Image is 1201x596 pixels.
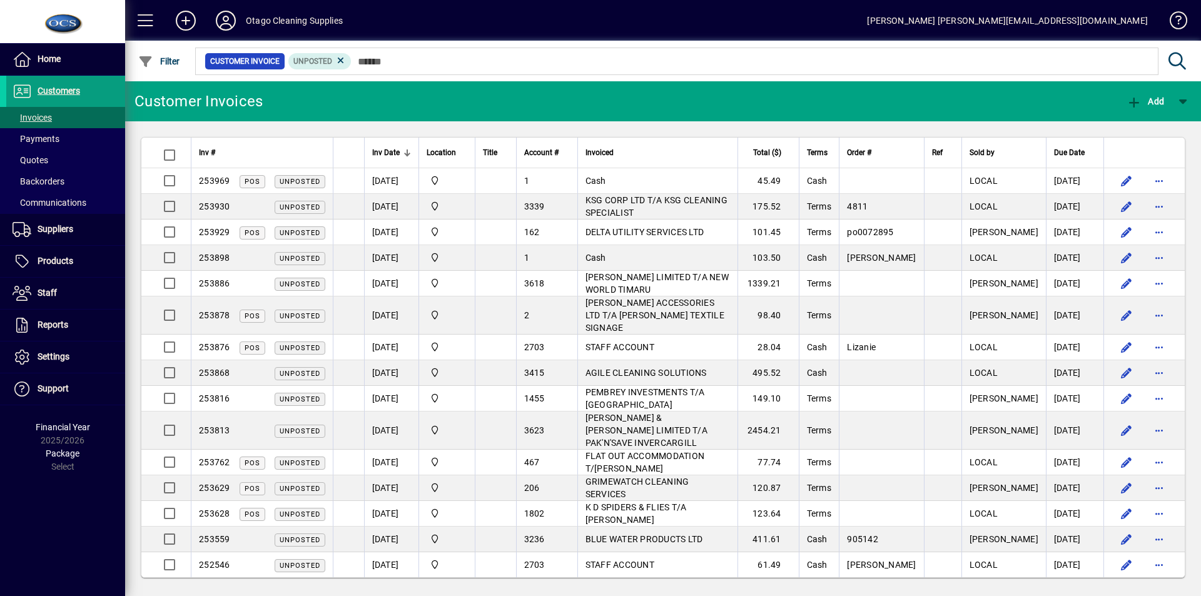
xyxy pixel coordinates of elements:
span: 1455 [524,393,545,403]
span: LOCAL [970,508,998,518]
span: Head Office [427,276,467,290]
td: [DATE] [1046,552,1103,577]
div: Account # [524,146,570,159]
span: Package [46,448,79,458]
span: [PERSON_NAME] ACCESSORIES LTD T/A [PERSON_NAME] TEXTILE SIGNAGE [585,298,724,333]
span: PEMBREY INVESTMENTS T/A [GEOGRAPHIC_DATA] [585,387,705,410]
span: [PERSON_NAME] & [PERSON_NAME] LIMITED T/A PAK'N'SAVE INVERCARGILL [585,413,707,448]
div: Location [427,146,467,159]
div: Sold by [970,146,1038,159]
span: POS [245,344,260,352]
td: [DATE] [364,475,418,501]
span: Unposted [280,562,320,570]
td: [DATE] [364,271,418,296]
span: Suppliers [38,224,73,234]
button: More options [1149,420,1169,440]
a: Suppliers [6,214,125,245]
td: [DATE] [1046,412,1103,450]
span: Terms [807,425,831,435]
span: 3415 [524,368,545,378]
a: Home [6,44,125,75]
span: POS [245,510,260,518]
span: [PERSON_NAME] [970,534,1038,544]
span: POS [245,312,260,320]
span: Customers [38,86,80,96]
span: Products [38,256,73,266]
span: Unposted [280,280,320,288]
span: Inv # [199,146,215,159]
td: 101.45 [737,220,799,245]
span: 253629 [199,483,230,493]
span: STAFF ACCOUNT [585,560,654,570]
td: [DATE] [364,296,418,335]
td: 61.49 [737,552,799,577]
span: Invoices [13,113,52,123]
span: 253559 [199,534,230,544]
button: More options [1149,555,1169,575]
div: Order # [847,146,916,159]
span: 253762 [199,457,230,467]
span: Terms [807,310,831,320]
button: More options [1149,503,1169,523]
span: Terms [807,508,831,518]
span: Ref [932,146,943,159]
td: [DATE] [364,386,418,412]
span: Head Office [427,251,467,265]
button: Edit [1117,503,1137,523]
button: More options [1149,478,1169,498]
span: DELTA UTILITY SERVICES LTD [585,227,704,237]
span: Cash [585,176,606,186]
span: Unposted [280,536,320,544]
td: [DATE] [1046,271,1103,296]
button: Edit [1117,196,1137,216]
span: LOCAL [970,560,998,570]
span: Add [1127,96,1164,106]
span: Head Office [427,423,467,437]
span: 252546 [199,560,230,570]
span: LOCAL [970,201,998,211]
button: More options [1149,273,1169,293]
span: Terms [807,278,831,288]
button: Edit [1117,363,1137,383]
span: [PERSON_NAME] [970,393,1038,403]
span: STAFF ACCOUNT [585,342,654,352]
span: 3339 [524,201,545,211]
span: Communications [13,198,86,208]
span: [PERSON_NAME] [970,278,1038,288]
button: Edit [1117,222,1137,242]
span: Terms [807,146,828,159]
span: 3623 [524,425,545,435]
span: LOCAL [970,176,998,186]
span: Unposted [280,229,320,237]
span: Unposted [280,344,320,352]
a: Staff [6,278,125,309]
td: 1339.21 [737,271,799,296]
button: Add [1123,90,1167,113]
mat-chip: Customer Invoice Status: Unposted [288,53,352,69]
td: [DATE] [1046,296,1103,335]
span: Financial Year [36,422,90,432]
span: Head Office [427,225,467,239]
span: Total ($) [753,146,781,159]
span: Settings [38,351,69,361]
span: 162 [524,227,540,237]
span: Cash [807,534,828,544]
span: Location [427,146,456,159]
span: 4811 [847,201,868,211]
span: 253969 [199,176,230,186]
td: 2454.21 [737,412,799,450]
a: Payments [6,128,125,149]
span: Backorders [13,176,64,186]
td: [DATE] [364,501,418,527]
td: [DATE] [364,360,418,386]
span: BLUE WATER PRODUCTS LTD [585,534,703,544]
span: Due Date [1054,146,1085,159]
td: [DATE] [1046,245,1103,271]
div: Customer Invoices [134,91,263,111]
span: Filter [138,56,180,66]
button: Edit [1117,388,1137,408]
td: 123.64 [737,501,799,527]
span: Head Office [427,481,467,495]
span: [PERSON_NAME] [970,310,1038,320]
span: Terms [807,227,831,237]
